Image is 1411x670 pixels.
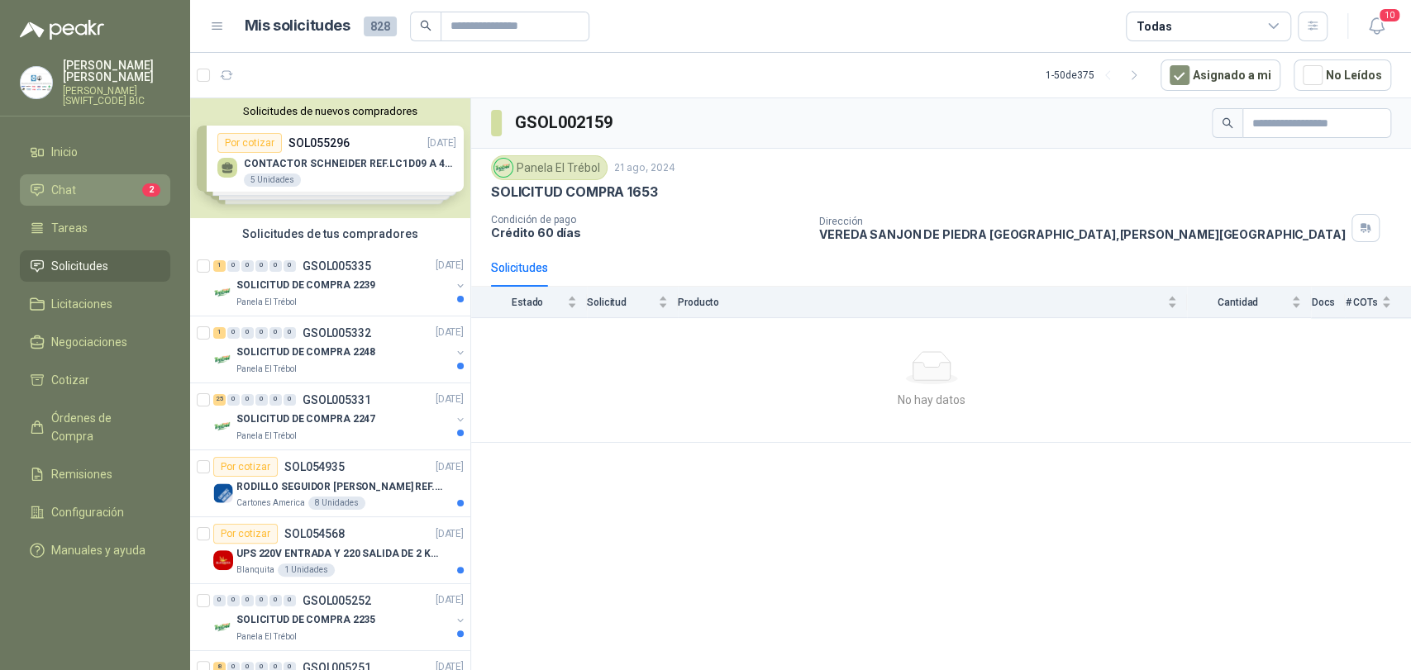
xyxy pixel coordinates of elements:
div: 0 [227,327,240,339]
span: Órdenes de Compra [51,409,155,445]
div: 0 [269,327,282,339]
a: Remisiones [20,459,170,490]
a: Licitaciones [20,288,170,320]
div: No hay datos [478,391,1385,409]
p: VEREDA SANJON DE PIEDRA [GEOGRAPHIC_DATA] , [PERSON_NAME][GEOGRAPHIC_DATA] [819,227,1345,241]
div: 0 [241,327,254,339]
span: Chat [51,181,76,199]
span: search [1222,117,1233,129]
p: SOLICITUD DE COMPRA 2239 [236,278,375,294]
span: Producto [678,297,1164,308]
p: RODILLO SEGUIDOR [PERSON_NAME] REF. NATV-17-PPA [PERSON_NAME] [236,479,442,495]
th: Producto [678,287,1187,317]
p: [DATE] [436,459,464,475]
div: 1 - 50 de 375 [1046,62,1147,88]
p: SOLICITUD COMPRA 1653 [491,183,657,201]
span: Solicitudes [51,257,108,275]
img: Logo peakr [20,20,104,40]
div: Solicitudes [491,259,548,277]
div: 0 [284,595,296,606]
a: Por cotizarSOL054568[DATE] Company LogoUPS 220V ENTRADA Y 220 SALIDA DE 2 KVABlanquita1 Unidades [190,517,470,584]
button: Asignado a mi [1161,59,1280,91]
div: 1 [213,260,226,272]
span: Tareas [51,219,88,237]
p: SOLICITUD DE COMPRA 2248 [236,345,375,361]
p: UPS 220V ENTRADA Y 220 SALIDA DE 2 KVA [236,546,442,562]
p: Crédito 60 días [491,226,806,240]
img: Company Logo [213,617,233,637]
div: 0 [269,595,282,606]
img: Company Logo [213,283,233,302]
th: Docs [1311,287,1345,317]
a: Negociaciones [20,326,170,358]
p: Blanquita [236,563,274,577]
div: 0 [213,595,226,606]
img: Company Logo [213,349,233,369]
p: SOL054568 [284,528,345,539]
div: 1 [213,327,226,339]
a: Chat2 [20,174,170,206]
div: 25 [213,394,226,406]
img: Company Logo [213,550,233,570]
div: 0 [227,260,240,272]
p: Panela El Trébol [236,363,297,376]
div: 0 [255,595,268,606]
div: 0 [269,260,282,272]
a: 1 0 0 0 0 0 GSOL005332[DATE] Company LogoSOLICITUD DE COMPRA 2248Panela El Trébol [213,323,467,376]
a: Manuales y ayuda [20,535,170,566]
div: Por cotizar [213,524,278,544]
p: Panela El Trébol [236,430,297,443]
img: Company Logo [213,416,233,436]
p: [PERSON_NAME] [SWIFT_CODE] BIC [63,86,170,106]
div: Todas [1137,17,1171,36]
a: Solicitudes [20,250,170,282]
div: 0 [241,394,254,406]
a: Cotizar [20,364,170,396]
div: Solicitudes de nuevos compradoresPor cotizarSOL055296[DATE] CONTACTOR SCHNEIDER REF.LC1D09 A 440V... [190,98,470,218]
div: 8 Unidades [308,497,365,510]
p: GSOL005331 [303,394,371,406]
span: Remisiones [51,465,112,483]
div: 0 [241,260,254,272]
a: Órdenes de Compra [20,402,170,452]
a: 0 0 0 0 0 0 GSOL005252[DATE] Company LogoSOLICITUD DE COMPRA 2235Panela El Trébol [213,591,467,644]
p: SOLICITUD DE COMPRA 2235 [236,613,375,629]
a: Tareas [20,212,170,244]
a: 25 0 0 0 0 0 GSOL005331[DATE] Company LogoSOLICITUD DE COMPRA 2247Panela El Trébol [213,390,467,443]
p: Dirección [819,216,1345,227]
div: 0 [255,394,268,406]
button: 10 [1361,12,1391,41]
div: 0 [227,595,240,606]
h3: GSOL002159 [515,110,615,135]
p: SOL054935 [284,461,345,473]
button: Solicitudes de nuevos compradores [197,105,464,117]
span: Solicitud [587,297,655,308]
p: Panela El Trébol [236,296,297,309]
div: 1 Unidades [278,563,335,577]
p: [DATE] [436,593,464,609]
span: Cotizar [51,371,89,389]
th: Estado [471,287,587,317]
span: Estado [491,297,564,308]
div: 0 [255,327,268,339]
div: 0 [227,394,240,406]
button: No Leídos [1294,59,1391,91]
span: 2 [142,183,160,197]
a: Configuración [20,497,170,528]
a: 1 0 0 0 0 0 GSOL005335[DATE] Company LogoSOLICITUD DE COMPRA 2239Panela El Trébol [213,256,467,309]
p: [DATE] [436,526,464,542]
div: 0 [255,260,268,272]
p: [DATE] [436,392,464,408]
span: 10 [1378,7,1401,23]
p: [PERSON_NAME] [PERSON_NAME] [63,59,170,83]
p: [DATE] [436,325,464,341]
p: GSOL005252 [303,595,371,606]
p: [DATE] [436,259,464,274]
th: Solicitud [587,287,678,317]
img: Company Logo [21,67,52,98]
th: Cantidad [1187,287,1311,317]
div: 0 [241,595,254,606]
p: Cartones America [236,497,305,510]
span: Licitaciones [51,295,112,313]
p: GSOL005335 [303,260,371,272]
